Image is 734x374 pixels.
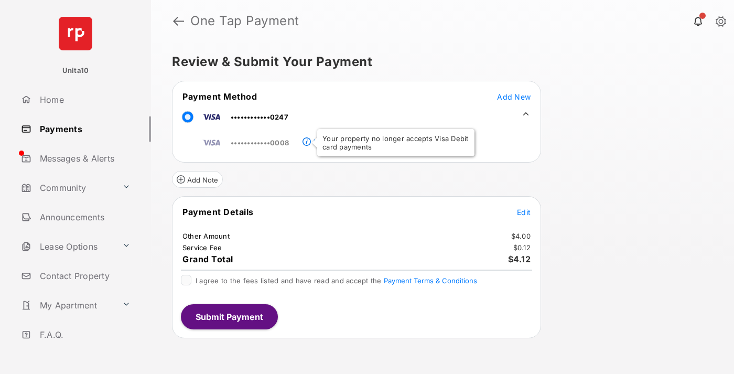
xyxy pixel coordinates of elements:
[17,234,118,259] a: Lease Options
[17,87,151,112] a: Home
[17,322,151,347] a: F.A.Q.
[182,207,254,217] span: Payment Details
[511,231,531,241] td: $4.00
[181,304,278,329] button: Submit Payment
[513,243,531,252] td: $0.12
[17,293,118,318] a: My Apartment
[190,15,299,27] strong: One Tap Payment
[497,92,531,101] span: Add New
[231,138,289,147] span: ••••••••••••0008
[317,129,474,156] div: Your property no longer accepts Visa Debit card payments
[497,91,531,102] button: Add New
[17,263,151,288] a: Contact Property
[172,171,223,188] button: Add Note
[62,66,89,76] p: Unita10
[517,208,531,217] span: Edit
[182,231,230,241] td: Other Amount
[231,113,288,121] span: ••••••••••••0247
[59,17,92,50] img: svg+xml;base64,PHN2ZyB4bWxucz0iaHR0cDovL3d3dy53My5vcmcvMjAwMC9zdmciIHdpZHRoPSI2NCIgaGVpZ2h0PSI2NC...
[384,276,477,285] button: I agree to the fees listed and have read and accept the
[508,254,531,264] span: $4.12
[517,207,531,217] button: Edit
[182,91,257,102] span: Payment Method
[196,276,477,285] span: I agree to the fees listed and have read and accept the
[182,243,223,252] td: Service Fee
[182,254,233,264] span: Grand Total
[17,146,151,171] a: Messages & Alerts
[17,205,151,230] a: Announcements
[17,116,151,142] a: Payments
[17,175,118,200] a: Community
[172,56,705,68] h5: Review & Submit Your Payment
[311,130,399,147] a: Payment Method Unavailable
